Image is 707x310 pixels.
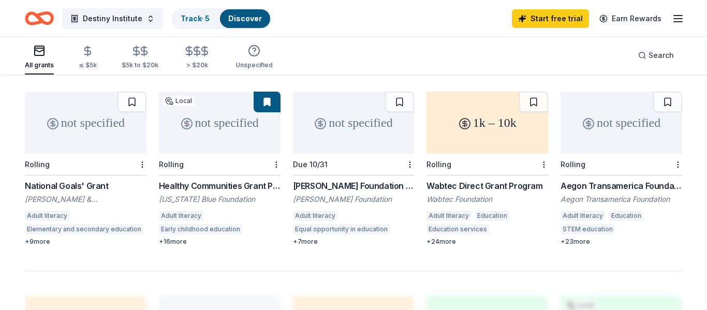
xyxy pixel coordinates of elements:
div: Equal opportunity in education [293,224,390,234]
div: Adult literacy [159,211,203,221]
div: Adult literacy [293,211,337,221]
div: Early childhood education [159,224,242,234]
div: ≤ $5k [79,61,97,69]
div: Aegon Transamerica Foundation [561,194,682,204]
div: not specified [159,92,281,154]
button: Track· 5Discover [171,8,271,29]
div: + 7 more [293,238,415,246]
div: [PERSON_NAME] Foundation [293,194,415,204]
a: 1k – 10kRollingWabtec Direct Grant ProgramWabtec FoundationAdult literacyEducationEducation servi... [426,92,548,246]
div: [US_STATE] Blue Foundation [159,194,281,204]
div: Adult literacy [426,211,471,221]
button: ≤ $5k [79,41,97,75]
button: Destiny Institute [62,8,163,29]
div: Due 10/31 [293,160,328,169]
div: All grants [25,61,54,69]
span: Destiny Institute [83,12,142,25]
div: + 24 more [426,238,548,246]
div: + 16 more [159,238,281,246]
div: Wabtec Foundation [426,194,548,204]
a: not specifiedDue 10/31[PERSON_NAME] Foundation Donations[PERSON_NAME] FoundationAdult literacyEqu... [293,92,415,246]
a: Earn Rewards [593,9,668,28]
div: not specified [561,92,682,154]
div: not specified [293,92,415,154]
div: Education [475,211,509,221]
a: not specifiedRollingAegon Transamerica Foundation GrantAegon Transamerica FoundationAdult literac... [561,92,682,246]
div: Adult literacy [561,211,605,221]
div: Aegon Transamerica Foundation Grant [561,180,682,192]
span: Search [649,49,674,62]
button: All grants [25,40,54,75]
div: > $20k [183,61,211,69]
div: Rolling [426,160,451,169]
a: Start free trial [512,9,589,28]
a: Discover [228,14,262,23]
div: Education [609,211,643,221]
div: [PERSON_NAME] Foundation Donations [293,180,415,192]
div: 1k – 10k [426,92,548,154]
a: Track· 5 [181,14,210,23]
div: Local [163,96,194,106]
div: + 23 more [561,238,682,246]
div: STEM education [561,224,615,234]
a: Home [25,6,54,31]
div: Elementary and secondary education [25,224,143,234]
div: Healthy Communities Grant Program [159,180,281,192]
div: Rolling [561,160,585,169]
button: Search [630,45,682,66]
button: $5k to $20k [122,41,158,75]
a: not specifiedRollingNational Goals' Grant[PERSON_NAME] & [PERSON_NAME] FundAdult literacyElementa... [25,92,146,246]
div: Education services [426,224,489,234]
div: Wabtec Direct Grant Program [426,180,548,192]
button: Unspecified [235,40,273,75]
div: National Goals' Grant [25,180,146,192]
div: not specified [25,92,146,154]
div: $5k to $20k [122,61,158,69]
div: Unspecified [235,61,273,69]
div: Adult literacy [25,211,69,221]
div: [PERSON_NAME] & [PERSON_NAME] Fund [25,194,146,204]
button: > $20k [183,41,211,75]
div: Rolling [159,160,184,169]
div: + 9 more [25,238,146,246]
a: not specifiedLocalRollingHealthy Communities Grant Program[US_STATE] Blue FoundationAdult literac... [159,92,281,246]
div: Rolling [25,160,50,169]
